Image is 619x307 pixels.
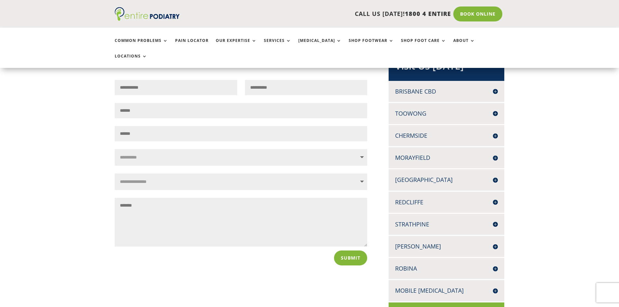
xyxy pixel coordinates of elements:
[115,7,180,21] img: logo (1)
[298,38,342,52] a: [MEDICAL_DATA]
[395,109,498,118] h4: Toowong
[453,38,475,52] a: About
[395,264,498,273] h4: Robina
[216,38,257,52] a: Our Expertise
[395,132,498,140] h4: Chermside
[395,176,498,184] h4: [GEOGRAPHIC_DATA]
[405,10,451,18] span: 1800 4 ENTIRE
[115,38,168,52] a: Common Problems
[264,38,291,52] a: Services
[395,198,498,206] h4: Redcliffe
[395,220,498,228] h4: Strathpine
[395,154,498,162] h4: Morayfield
[349,38,394,52] a: Shop Footwear
[115,16,180,22] a: Entire Podiatry
[115,54,147,68] a: Locations
[205,10,451,18] p: CALL US [DATE]!
[401,38,446,52] a: Shop Foot Care
[453,6,502,21] a: Book Online
[175,38,209,52] a: Pain Locator
[395,87,498,96] h4: Brisbane CBD
[395,287,498,295] h4: Mobile [MEDICAL_DATA]
[395,242,498,250] h4: [PERSON_NAME]
[334,250,367,265] button: Submit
